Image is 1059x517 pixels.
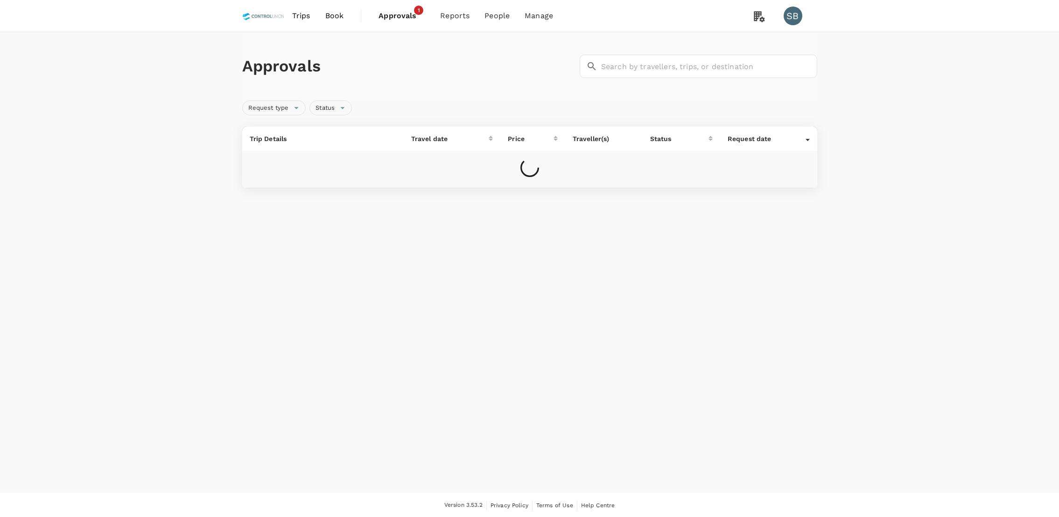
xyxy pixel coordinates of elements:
div: SB [784,7,802,25]
span: Status [310,104,340,113]
input: Search by travellers, trips, or destination [601,55,817,78]
span: Request type [243,104,295,113]
span: Approvals [379,10,425,21]
span: Book [325,10,344,21]
span: Version 3.53.2 [444,501,483,510]
span: Trips [292,10,310,21]
span: Reports [440,10,470,21]
span: People [484,10,510,21]
img: Control Union Malaysia Sdn. Bhd. [242,6,285,26]
div: Status [309,100,352,115]
span: Privacy Policy [491,502,528,509]
p: Trip Details [250,134,396,143]
a: Help Centre [581,500,615,510]
span: Help Centre [581,502,615,509]
span: Terms of Use [536,502,573,509]
a: Terms of Use [536,500,573,510]
h1: Approvals [242,57,576,76]
div: Price [508,134,553,143]
div: Request type [242,100,306,115]
p: Traveller(s) [573,134,635,143]
div: Status [650,134,708,143]
span: Manage [525,10,553,21]
div: Request date [728,134,806,143]
div: Travel date [411,134,489,143]
span: 1 [414,6,423,15]
a: Privacy Policy [491,500,528,510]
